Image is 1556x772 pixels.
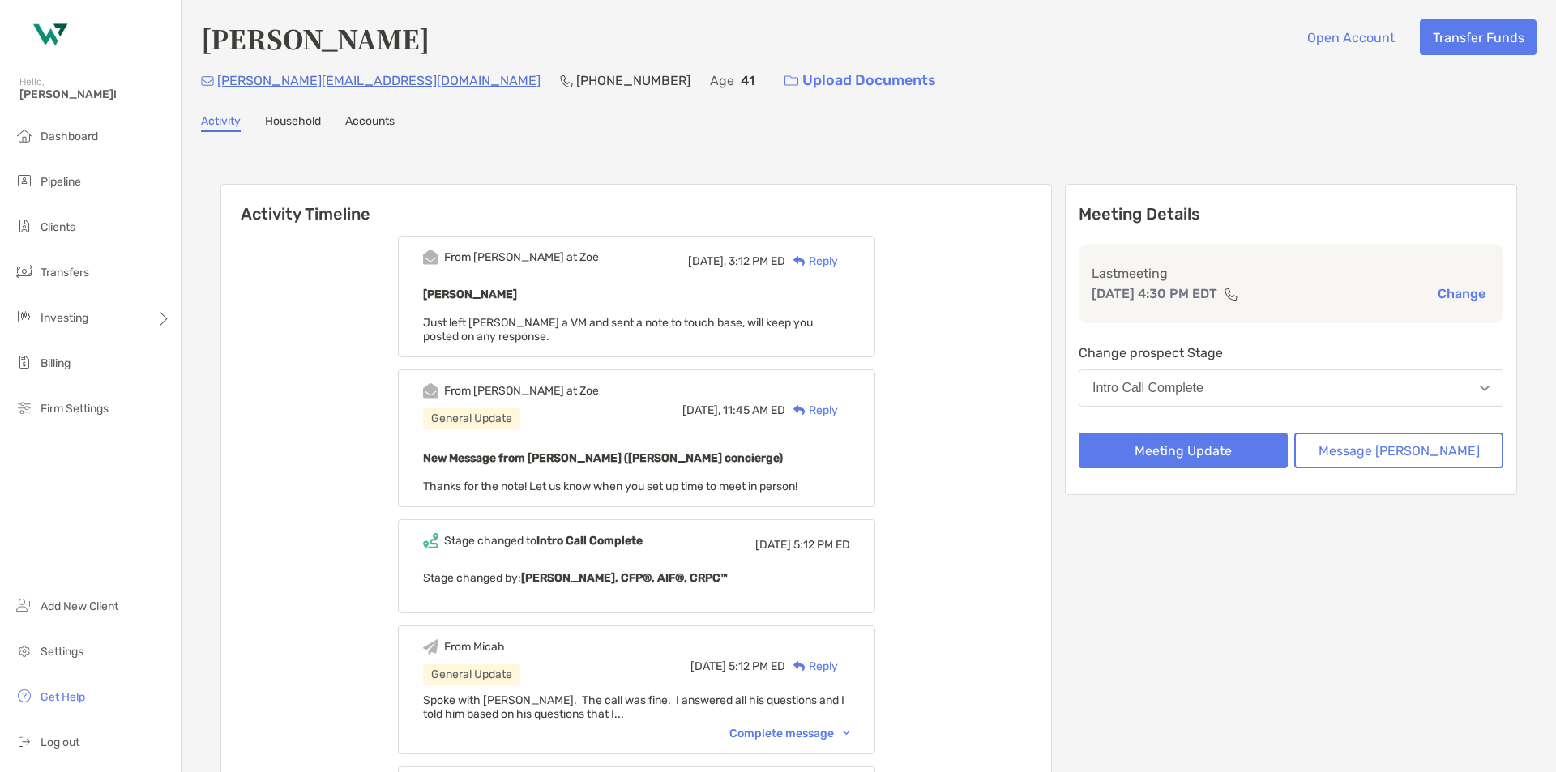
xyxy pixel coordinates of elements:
[41,266,89,279] span: Transfers
[265,114,321,132] a: Household
[41,311,88,325] span: Investing
[1092,263,1490,284] p: Last meeting
[793,405,806,416] img: Reply icon
[1433,285,1490,302] button: Change
[15,262,34,281] img: transfers icon
[521,571,728,585] b: [PERSON_NAME], CFP®, AIF®, CRPC™
[444,534,643,548] div: Stage changed to
[723,403,785,417] span: 11:45 AM ED
[1079,369,1503,407] button: Intro Call Complete
[560,75,573,87] img: Phone Icon
[41,220,75,234] span: Clients
[690,659,726,673] span: [DATE]
[201,76,214,86] img: Email Icon
[774,63,947,98] a: Upload Documents
[423,639,438,655] img: Event icon
[1092,381,1203,395] div: Intro Call Complete
[15,686,34,706] img: get-help icon
[729,659,785,673] span: 5:12 PM ED
[1079,433,1288,468] button: Meeting Update
[423,693,844,721] span: Spoke with [PERSON_NAME]. The call was fine. I answered all his questions and I told him based on...
[784,75,798,87] img: button icon
[1420,19,1537,55] button: Transfer Funds
[423,288,517,301] b: [PERSON_NAME]
[793,538,850,552] span: 5:12 PM ED
[15,352,34,372] img: billing icon
[15,595,34,615] img: add_new_client icon
[423,383,438,399] img: Event icon
[221,185,1051,224] h6: Activity Timeline
[41,402,109,416] span: Firm Settings
[793,661,806,672] img: Reply icon
[423,533,438,548] img: Event icon
[710,70,734,91] p: Age
[41,130,98,143] span: Dashboard
[423,451,783,465] b: New Message from [PERSON_NAME] ([PERSON_NAME] concierge)
[785,253,838,270] div: Reply
[576,70,690,91] p: [PHONE_NUMBER]
[682,403,720,417] span: [DATE],
[15,731,34,751] img: logout icon
[15,398,34,417] img: firm-settings icon
[201,19,430,57] h4: [PERSON_NAME]
[1224,288,1238,301] img: communication type
[19,87,171,101] span: [PERSON_NAME]!
[729,254,785,268] span: 3:12 PM ED
[201,114,241,132] a: Activity
[423,664,520,685] div: General Update
[785,402,838,419] div: Reply
[444,640,505,654] div: From Micah
[15,216,34,236] img: clients icon
[15,307,34,326] img: investing icon
[345,114,395,132] a: Accounts
[785,658,838,675] div: Reply
[41,599,118,613] span: Add New Client
[15,641,34,660] img: settings icon
[15,126,34,145] img: dashboard icon
[423,480,797,493] span: Thanks for the note! Let us know when you set up time to meet in person!
[423,408,520,429] div: General Update
[741,70,754,91] p: 41
[688,254,726,268] span: [DATE],
[729,727,850,740] div: Complete message
[1092,284,1217,304] p: [DATE] 4:30 PM EDT
[423,316,813,343] span: Just left [PERSON_NAME] a VM and sent a note to touch base, will keep you posted on any response.
[41,645,83,659] span: Settings
[217,70,541,91] p: [PERSON_NAME][EMAIL_ADDRESS][DOMAIN_NAME]
[15,171,34,190] img: pipeline icon
[444,250,599,264] div: From [PERSON_NAME] at Zoe
[755,538,791,552] span: [DATE]
[536,534,643,548] b: Intro Call Complete
[444,384,599,398] div: From [PERSON_NAME] at Zoe
[1480,386,1490,391] img: Open dropdown arrow
[41,690,85,704] span: Get Help
[1294,433,1503,468] button: Message [PERSON_NAME]
[843,731,850,736] img: Chevron icon
[41,175,81,189] span: Pipeline
[423,250,438,265] img: Event icon
[1079,204,1503,224] p: Meeting Details
[19,6,78,65] img: Zoe Logo
[793,256,806,267] img: Reply icon
[41,736,79,749] span: Log out
[41,356,71,370] span: Billing
[423,568,850,588] p: Stage changed by:
[1079,343,1503,363] p: Change prospect Stage
[1294,19,1407,55] button: Open Account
